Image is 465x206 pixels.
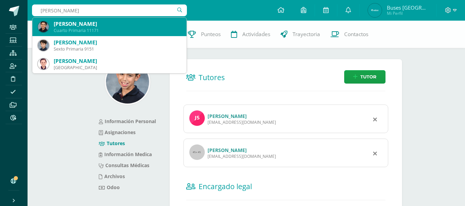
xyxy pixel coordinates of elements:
[38,40,49,51] img: d806ce511d72b9dabed9dbc7756515fe.png
[54,57,181,65] div: [PERSON_NAME]
[32,4,187,16] input: Busca un usuario...
[373,115,377,123] div: Remover
[242,31,270,38] span: Actividades
[54,39,181,46] div: [PERSON_NAME]
[99,129,136,135] a: Asignaciones
[54,28,181,33] div: Cuarto Primaria 11171
[99,162,149,169] a: Consultas Médicas
[325,21,373,48] a: Contactos
[208,113,247,119] a: [PERSON_NAME]
[275,21,325,48] a: Trayectoria
[199,73,225,82] span: Tutores
[208,119,276,125] div: [EMAIL_ADDRESS][DOMAIN_NAME]
[38,58,49,69] img: 1f60c9d53fe5717c4af641eab915da47.png
[54,20,181,28] div: [PERSON_NAME]
[199,182,252,191] span: Encargado legal
[189,110,205,126] img: profile image
[99,184,120,191] a: Odoo
[344,31,368,38] span: Contactos
[368,3,382,17] img: fc6c33b0aa045aa3213aba2fdb094e39.png
[54,65,181,71] div: [GEOGRAPHIC_DATA]
[38,21,49,32] img: 83cac793ef06081306b277a8626d9a53.png
[344,70,385,84] a: Tutor
[293,31,320,38] span: Trayectoria
[201,31,221,38] span: Punteos
[99,173,125,180] a: Archivos
[208,153,276,159] div: [EMAIL_ADDRESS][DOMAIN_NAME]
[189,144,205,160] img: profile image
[106,61,149,104] img: 7bfee9a54fac21f119b42818ef45f43c.png
[99,151,152,158] a: Información Medica
[360,71,377,83] span: Tutor
[387,10,428,16] span: Mi Perfil
[387,4,428,11] span: Buses [GEOGRAPHIC_DATA]
[183,21,226,48] a: Punteos
[226,21,275,48] a: Actividades
[54,46,181,52] div: Sexto Primaria 9151
[373,149,377,157] div: Remover
[208,147,247,153] a: [PERSON_NAME]
[99,118,156,124] a: Información Personal
[99,140,125,147] a: Tutores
